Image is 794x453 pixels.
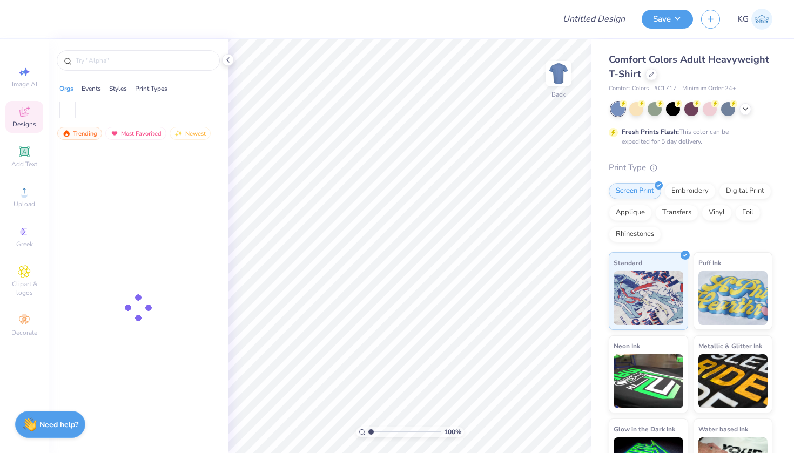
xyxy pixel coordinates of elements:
[11,328,37,337] span: Decorate
[698,271,768,325] img: Puff Ink
[444,427,461,437] span: 100 %
[698,340,762,351] span: Metallic & Glitter Ink
[655,205,698,221] div: Transfers
[642,10,693,29] button: Save
[609,84,649,93] span: Comfort Colors
[82,84,101,93] div: Events
[698,257,721,268] span: Puff Ink
[135,84,167,93] div: Print Types
[682,84,736,93] span: Minimum Order: 24 +
[57,127,102,140] div: Trending
[109,84,127,93] div: Styles
[737,9,772,30] a: KG
[614,423,675,435] span: Glow in the Dark Ink
[622,127,679,136] strong: Fresh Prints Flash:
[59,84,73,93] div: Orgs
[614,271,683,325] img: Standard
[664,183,716,199] div: Embroidery
[751,9,772,30] img: Kailin Gochna
[12,120,36,129] span: Designs
[614,354,683,408] img: Neon Ink
[12,80,37,89] span: Image AI
[609,183,661,199] div: Screen Print
[614,257,642,268] span: Standard
[110,130,119,137] img: most_fav.gif
[698,354,768,408] img: Metallic & Glitter Ink
[702,205,732,221] div: Vinyl
[548,63,569,84] img: Back
[609,53,769,80] span: Comfort Colors Adult Heavyweight T-Shirt
[735,205,761,221] div: Foil
[5,280,43,297] span: Clipart & logos
[698,423,748,435] span: Water based Ink
[75,55,213,66] input: Try "Alpha"
[105,127,166,140] div: Most Favorited
[609,161,772,174] div: Print Type
[551,90,566,99] div: Back
[174,130,183,137] img: Newest.gif
[609,205,652,221] div: Applique
[614,340,640,351] span: Neon Ink
[622,127,755,146] div: This color can be expedited for 5 day delivery.
[609,226,661,242] div: Rhinestones
[11,160,37,168] span: Add Text
[737,13,749,25] span: KG
[719,183,771,199] div: Digital Print
[654,84,677,93] span: # C1717
[16,240,33,248] span: Greek
[170,127,211,140] div: Newest
[554,8,634,30] input: Untitled Design
[39,420,78,430] strong: Need help?
[62,130,71,137] img: trending.gif
[14,200,35,208] span: Upload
